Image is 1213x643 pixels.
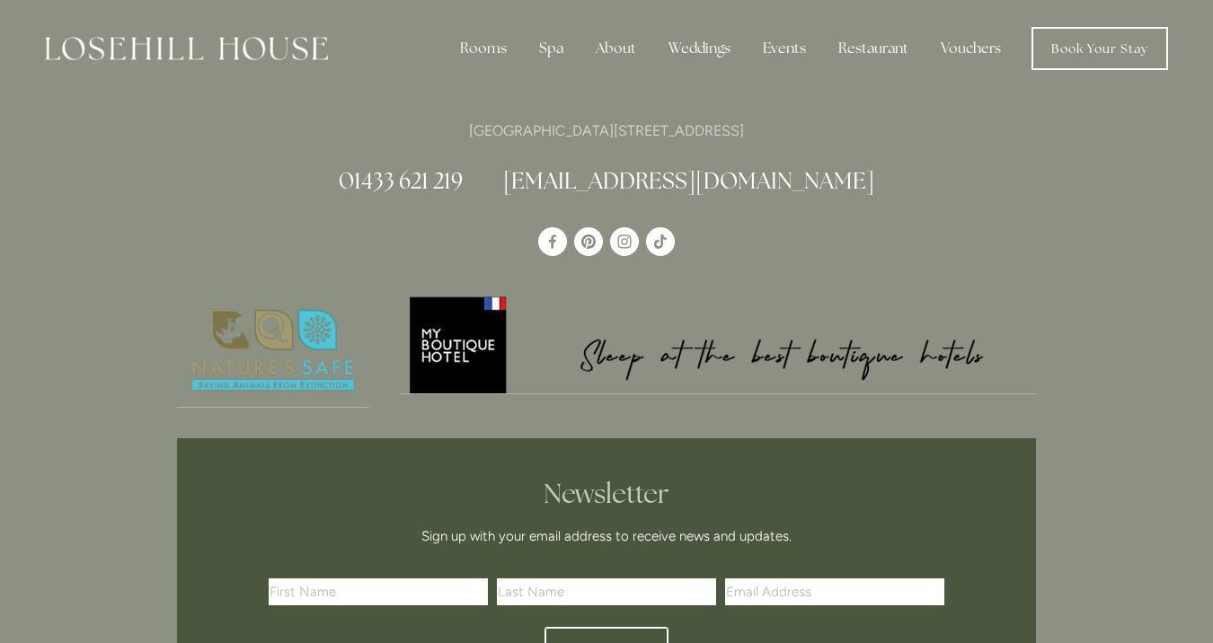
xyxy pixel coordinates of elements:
a: [EMAIL_ADDRESS][DOMAIN_NAME] [503,166,874,195]
input: Last Name [497,578,716,605]
a: Pinterest [574,227,603,256]
div: Weddings [654,31,745,66]
a: TikTok [646,227,675,256]
a: Instagram [610,227,639,256]
h2: Newsletter [275,478,938,510]
a: My Boutique Hotel - Logo [400,294,1037,394]
a: 01433 621 219 [339,166,463,195]
p: [GEOGRAPHIC_DATA][STREET_ADDRESS] [177,119,1036,143]
img: Losehill House [45,37,328,60]
a: Vouchers [926,31,1015,66]
div: Restaurant [824,31,923,66]
input: Email Address [725,578,944,605]
a: Book Your Stay [1031,27,1168,70]
img: My Boutique Hotel - Logo [400,294,1037,393]
div: About [581,31,651,66]
div: Rooms [446,31,521,66]
img: Nature's Safe - Logo [177,294,369,407]
p: Sign up with your email address to receive news and updates. [275,525,938,547]
div: Spa [525,31,578,66]
a: Losehill House Hotel & Spa [538,227,567,256]
div: Events [748,31,820,66]
a: Nature's Safe - Logo [177,294,369,408]
input: First Name [269,578,488,605]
